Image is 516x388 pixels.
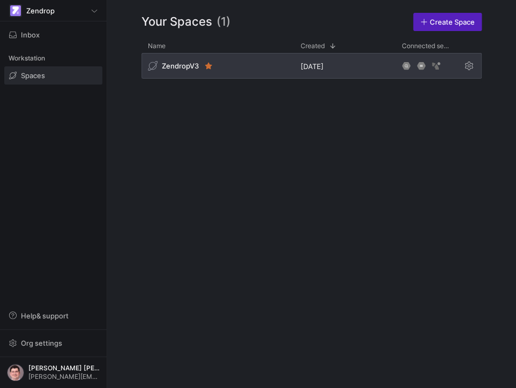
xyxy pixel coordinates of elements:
[141,53,482,83] div: Press SPACE to select this row.
[4,50,102,66] div: Workstation
[4,334,102,352] button: Org settings
[162,62,199,70] span: ZendropV3
[21,311,69,320] span: Help & support
[4,361,102,384] button: https://storage.googleapis.com/y42-prod-data-exchange/images/G2kHvxVlt02YItTmblwfhPy4mK5SfUxFU6Tr...
[4,66,102,85] a: Spaces
[4,26,102,44] button: Inbox
[148,42,166,50] span: Name
[28,364,100,372] span: [PERSON_NAME] [PERSON_NAME] [PERSON_NAME]
[21,71,45,80] span: Spaces
[413,13,482,31] a: Create Space
[21,339,62,347] span: Org settings
[301,42,325,50] span: Created
[301,62,324,71] span: [DATE]
[402,42,450,50] span: Connected services
[4,340,102,348] a: Org settings
[4,307,102,325] button: Help& support
[10,5,21,16] img: https://storage.googleapis.com/y42-prod-data-exchange/images/qZXOSqkTtPuVcXVzF40oUlM07HVTwZXfPK0U...
[430,18,475,26] span: Create Space
[28,373,100,381] span: [PERSON_NAME][EMAIL_ADDRESS][DOMAIN_NAME]
[141,13,212,31] span: Your Spaces
[7,364,24,381] img: https://storage.googleapis.com/y42-prod-data-exchange/images/G2kHvxVlt02YItTmblwfhPy4mK5SfUxFU6Tr...
[26,6,55,15] span: Zendrop
[216,13,230,31] span: (1)
[21,31,40,39] span: Inbox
